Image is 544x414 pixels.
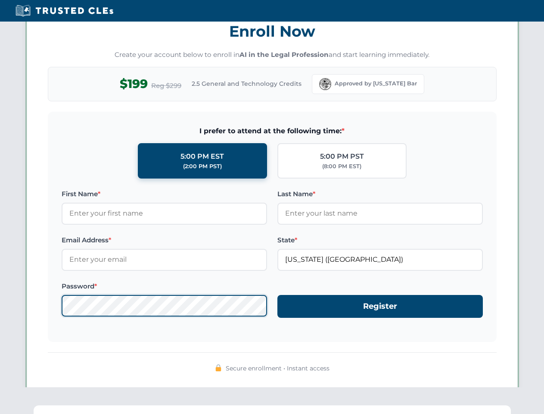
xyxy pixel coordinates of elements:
[48,18,497,45] h3: Enroll Now
[62,203,267,224] input: Enter your first name
[62,281,267,292] label: Password
[277,249,483,270] input: Florida (FL)
[180,151,224,162] div: 5:00 PM EST
[277,235,483,245] label: State
[120,74,148,94] span: $199
[277,203,483,224] input: Enter your last name
[320,151,364,162] div: 5:00 PM PST
[62,189,267,199] label: First Name
[62,249,267,270] input: Enter your email
[319,78,331,90] img: Florida Bar
[183,162,222,171] div: (2:00 PM PST)
[48,50,497,60] p: Create your account below to enroll in and start learning immediately.
[277,295,483,318] button: Register
[13,4,116,17] img: Trusted CLEs
[335,79,417,88] span: Approved by [US_STATE] Bar
[62,235,267,245] label: Email Address
[62,125,483,137] span: I prefer to attend at the following time:
[277,189,483,199] label: Last Name
[239,50,329,59] strong: AI in the Legal Profession
[215,364,222,371] img: 🔒
[226,364,330,373] span: Secure enrollment • Instant access
[192,79,302,88] span: 2.5 General and Technology Credits
[151,81,181,91] span: Reg $299
[322,162,361,171] div: (8:00 PM EST)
